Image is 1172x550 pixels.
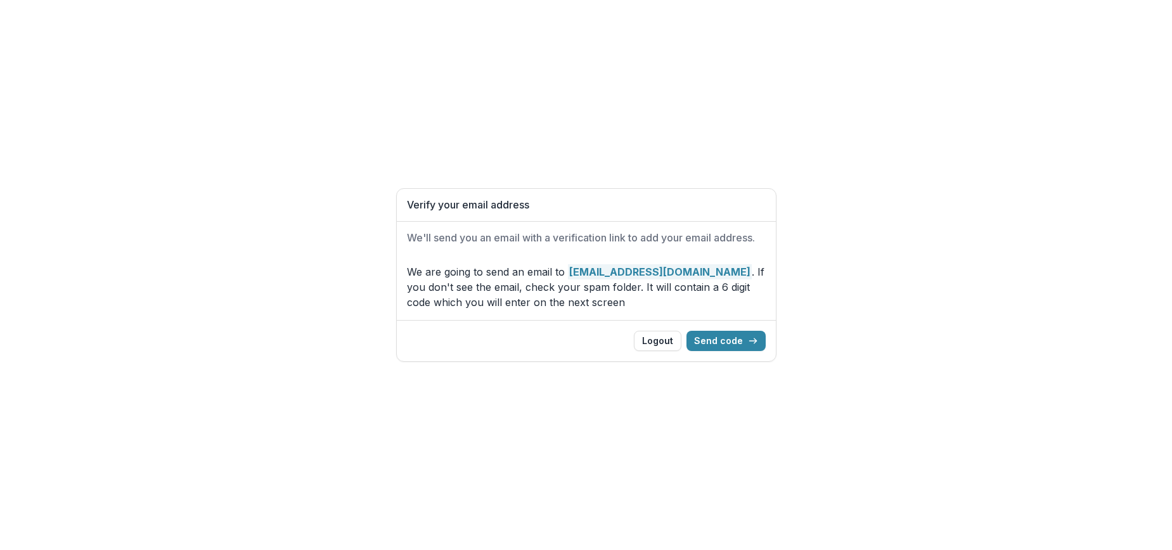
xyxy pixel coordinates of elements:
button: Logout [634,331,681,351]
button: Send code [686,331,766,351]
h1: Verify your email address [407,199,766,211]
p: We are going to send an email to . If you don't see the email, check your spam folder. It will co... [407,264,766,310]
h2: We'll send you an email with a verification link to add your email address. [407,232,766,244]
strong: [EMAIL_ADDRESS][DOMAIN_NAME] [568,264,752,279]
